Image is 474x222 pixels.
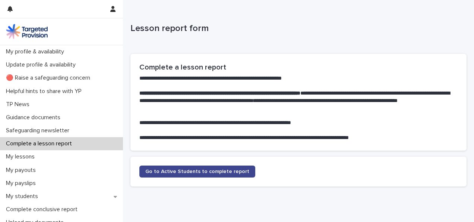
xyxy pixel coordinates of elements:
[3,206,83,213] p: Complete conclusive report
[139,166,255,178] a: Go to Active Students to complete report
[3,61,82,68] p: Update profile & availability
[6,24,48,39] img: M5nRWzHhSzIhMunXDL62
[130,23,464,34] p: Lesson report form
[3,167,42,174] p: My payouts
[3,88,88,95] p: Helpful hints to share with YP
[3,140,78,147] p: Complete a lesson report
[3,153,41,160] p: My lessons
[3,193,44,200] p: My students
[3,48,70,55] p: My profile & availability
[145,169,249,174] span: Go to Active Students to complete report
[3,114,66,121] p: Guidance documents
[3,74,96,81] p: 🔴 Raise a safeguarding concern
[3,180,42,187] p: My payslips
[3,101,35,108] p: TP News
[3,127,75,134] p: Safeguarding newsletter
[139,63,458,72] h2: Complete a lesson report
